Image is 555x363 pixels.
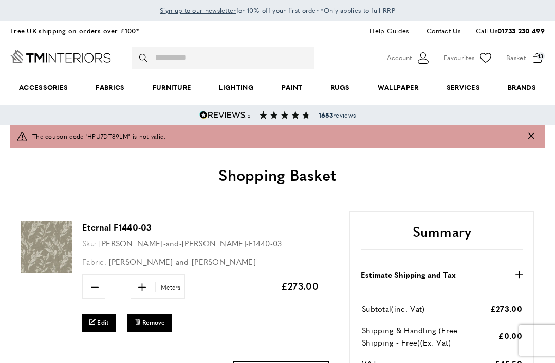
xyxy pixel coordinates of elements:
[498,330,523,341] span: £0.00
[82,221,152,233] a: Eternal F1440-03
[362,303,391,314] span: Subtotal
[317,72,364,103] a: Rugs
[362,324,458,348] span: Shipping & Handling (Free Shipping - Free)
[420,337,451,348] span: (Ex. Vat)
[99,238,282,249] span: [PERSON_NAME]-and-[PERSON_NAME]-F1440-03
[139,72,206,103] a: Furniture
[443,52,474,63] span: Favourites
[160,6,236,15] span: Sign up to our newsletter
[319,111,356,119] span: reviews
[281,279,319,292] span: £273.00
[319,110,333,120] strong: 1653
[199,111,251,119] img: Reviews.io 5 stars
[490,303,522,314] span: £273.00
[82,72,138,103] a: Fabrics
[5,72,82,103] span: Accessories
[97,318,108,327] span: Edit
[21,265,72,274] a: Eternal F1440-03
[497,26,545,35] a: 01733 230 499
[361,269,456,281] strong: Estimate Shipping and Tax
[10,50,111,63] a: Go to Home page
[268,72,317,103] a: Paint
[109,256,256,267] span: [PERSON_NAME] and [PERSON_NAME]
[218,163,337,185] span: Shopping Basket
[494,72,550,103] a: Brands
[364,72,433,103] a: Wallpaper
[259,111,310,119] img: Reviews section
[82,256,106,267] span: Fabric:
[82,314,116,331] a: Edit Eternal F1440-03
[142,318,165,327] span: Remove
[160,6,395,15] span: for 10% off your first order *Only applies to full RRP
[155,282,183,292] span: Meters
[391,303,424,314] span: (inc. Vat)
[21,221,72,273] img: Eternal F1440-03
[205,72,268,103] a: Lighting
[476,26,545,36] p: Call Us
[361,269,523,281] button: Estimate Shipping and Tax
[361,222,523,250] h2: Summary
[387,52,412,63] span: Account
[10,26,139,35] a: Free UK shipping on orders over £100*
[362,24,416,38] a: Help Guides
[82,238,97,249] span: Sku:
[433,72,494,103] a: Services
[160,5,236,15] a: Sign up to our newsletter
[387,50,431,66] button: Customer Account
[528,131,534,141] button: Close message
[419,24,460,38] a: Contact Us
[443,50,493,66] a: Favourites
[32,131,166,141] span: The coupon code "HPU7DT89LM" is not valid.
[139,47,150,69] button: Search
[127,314,172,331] button: Remove Eternal F1440-03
